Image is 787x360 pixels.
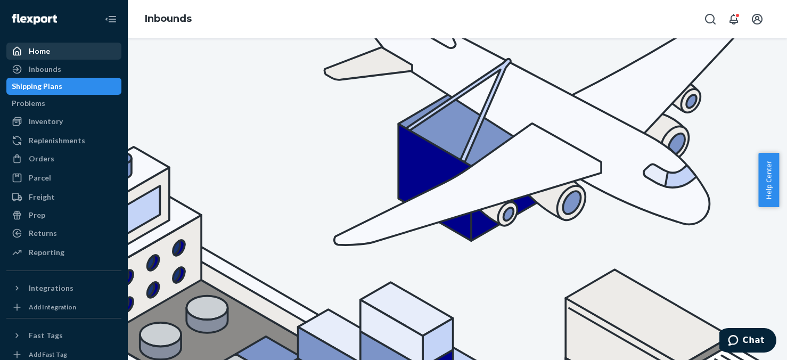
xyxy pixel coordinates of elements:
div: Integrations [29,283,73,293]
div: Inbounds [29,64,61,75]
div: Parcel [29,173,51,183]
div: Returns [29,228,57,239]
a: Inbounds [145,13,192,24]
a: Parcel [6,169,121,186]
div: Shipping Plans [12,81,62,92]
div: Reporting [29,247,64,258]
button: Help Center [758,153,779,207]
button: Open notifications [723,9,744,30]
a: Replenishments [6,132,121,149]
a: Inventory [6,113,121,130]
button: Integrations [6,280,121,297]
div: Fast Tags [29,330,63,341]
div: Add Fast Tag [29,350,67,359]
button: Fast Tags [6,327,121,344]
div: Orders [29,153,54,164]
button: Close Navigation [100,9,121,30]
a: Prep [6,207,121,224]
div: Freight [29,192,55,202]
a: Reporting [6,244,121,261]
ol: breadcrumbs [136,4,200,35]
iframe: Opens a widget where you can chat to one of our agents [719,328,776,355]
img: Flexport logo [12,14,57,24]
button: Open account menu [747,9,768,30]
a: Returns [6,225,121,242]
div: Prep [29,210,45,220]
div: Problems [12,98,45,109]
a: Orders [6,150,121,167]
a: Problems [6,95,121,112]
div: Inventory [29,116,63,127]
div: Replenishments [29,135,85,146]
a: Inbounds [6,61,121,78]
a: Freight [6,189,121,206]
a: Add Integration [6,301,121,314]
button: Open Search Box [700,9,721,30]
div: Home [29,46,50,56]
a: Shipping Plans [6,78,121,95]
a: Home [6,43,121,60]
div: Add Integration [29,302,76,312]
